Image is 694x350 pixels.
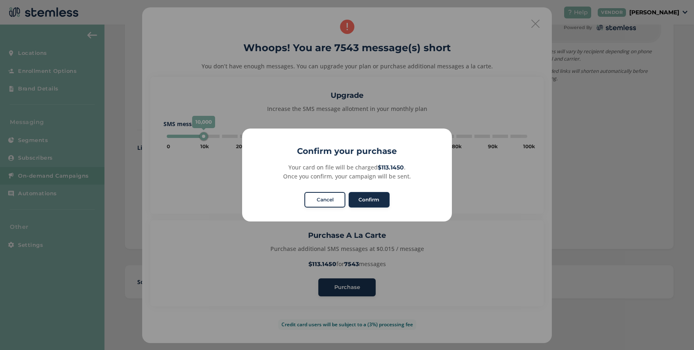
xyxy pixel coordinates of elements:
[242,145,452,157] h2: Confirm your purchase
[304,192,345,208] button: Cancel
[349,192,390,208] button: Confirm
[378,164,404,171] strong: $113.1450
[251,163,442,181] div: Your card on file will be charged . Once you confirm, your campaign will be sent.
[653,311,694,350] iframe: Chat Widget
